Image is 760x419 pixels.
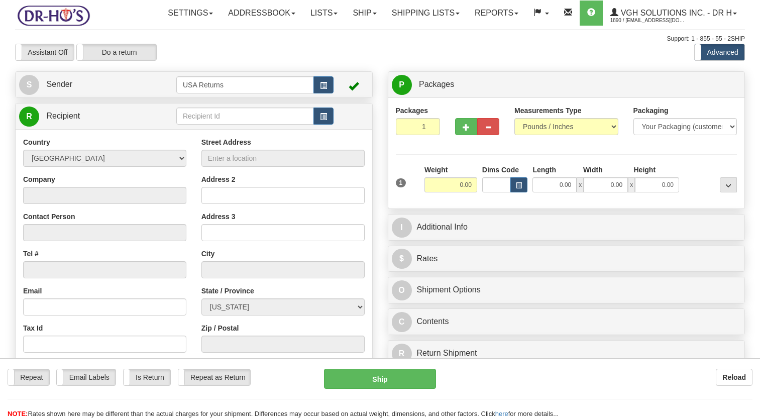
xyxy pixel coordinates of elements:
[392,312,412,332] span: C
[695,44,744,60] label: Advanced
[176,108,314,125] input: Recipient Id
[324,369,436,389] button: Ship
[46,112,80,120] span: Recipient
[628,177,635,192] span: x
[8,369,49,385] label: Repeat
[201,286,254,296] label: State / Province
[160,1,221,26] a: Settings
[221,1,303,26] a: Addressbook
[201,249,214,259] label: City
[467,1,526,26] a: Reports
[23,323,43,333] label: Tax Id
[201,174,236,184] label: Address 2
[392,280,741,300] a: OShipment Options
[201,212,236,222] label: Address 3
[419,80,454,88] span: Packages
[23,137,50,147] label: Country
[23,174,55,184] label: Company
[16,44,74,60] label: Assistant Off
[618,9,732,17] span: VGH Solutions Inc. - Dr H
[514,106,582,116] label: Measurements Type
[19,74,176,95] a: S Sender
[722,373,746,381] b: Reload
[176,76,314,93] input: Sender Id
[392,249,412,269] span: $
[583,165,603,175] label: Width
[482,165,519,175] label: Dims Code
[610,16,686,26] span: 1890 / [EMAIL_ADDRESS][DOMAIN_NAME]
[392,74,741,95] a: P Packages
[201,150,365,167] input: Enter a location
[77,44,156,60] label: Do a return
[19,106,159,127] a: R Recipient
[8,410,28,417] span: NOTE:
[392,343,741,364] a: RReturn Shipment
[495,410,508,417] a: here
[384,1,467,26] a: Shipping lists
[577,177,584,192] span: x
[201,323,239,333] label: Zip / Postal
[23,249,39,259] label: Tel #
[303,1,345,26] a: Lists
[392,75,412,95] span: P
[603,1,744,26] a: VGH Solutions Inc. - Dr H 1890 / [EMAIL_ADDRESS][DOMAIN_NAME]
[15,35,745,43] div: Support: 1 - 855 - 55 - 2SHIP
[720,177,737,192] div: ...
[532,165,556,175] label: Length
[716,369,752,386] button: Reload
[392,344,412,364] span: R
[634,165,656,175] label: Height
[124,369,170,385] label: Is Return
[15,3,92,28] img: logo1890.jpg
[392,311,741,332] a: CContents
[392,217,741,238] a: IAdditional Info
[424,165,448,175] label: Weight
[633,106,669,116] label: Packaging
[201,137,251,147] label: Street Address
[19,107,39,127] span: R
[345,1,384,26] a: Ship
[57,369,116,385] label: Email Labels
[19,75,39,95] span: S
[392,249,741,269] a: $Rates
[178,369,250,385] label: Repeat as Return
[23,286,42,296] label: Email
[396,106,428,116] label: Packages
[23,212,75,222] label: Contact Person
[396,178,406,187] span: 1
[46,80,72,88] span: Sender
[392,218,412,238] span: I
[392,280,412,300] span: O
